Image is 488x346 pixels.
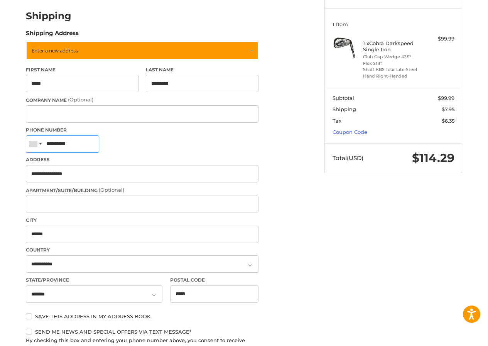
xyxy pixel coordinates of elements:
legend: Shipping Address [26,29,79,41]
label: Address [26,156,258,163]
a: Coupon Code [333,129,367,135]
h3: 1 Item [333,21,454,27]
label: Send me news and special offers via text message* [26,329,258,335]
label: Phone Number [26,127,258,133]
label: State/Province [26,277,162,284]
label: Apartment/Suite/Building [26,186,258,194]
span: Shipping [333,106,356,112]
li: Shaft KBS Tour Lite Steel [363,66,422,73]
li: Club Gap Wedge 47.5° [363,54,422,60]
span: Enter a new address [32,47,78,54]
h4: 1 x Cobra Darkspeed Single Iron [363,40,422,53]
li: Flex Stiff [363,60,422,67]
label: Company Name [26,96,258,104]
div: $99.99 [424,35,454,43]
label: Postal Code [170,277,259,284]
label: Country [26,246,258,253]
small: (Optional) [99,187,124,193]
label: City [26,217,258,224]
span: $6.35 [442,118,454,124]
h2: Shipping [26,10,71,22]
label: Last Name [146,66,258,73]
label: Save this address in my address book. [26,313,258,319]
span: Total (USD) [333,154,363,162]
span: Subtotal [333,95,354,101]
span: $7.95 [442,106,454,112]
label: First Name [26,66,138,73]
a: Enter or select a different address [26,41,258,60]
small: (Optional) [68,96,93,103]
li: Hand Right-Handed [363,73,422,79]
span: $114.29 [412,151,454,165]
span: $99.99 [438,95,454,101]
span: Tax [333,118,341,124]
